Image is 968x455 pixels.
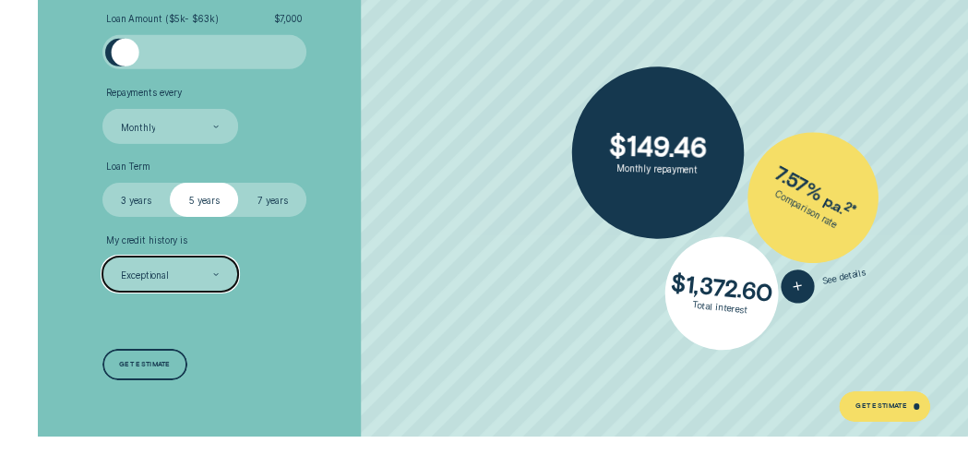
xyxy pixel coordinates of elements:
[820,267,866,287] span: See details
[106,234,187,245] span: My credit history is
[121,122,155,133] div: Monthly
[274,13,303,24] span: $ 7,000
[777,256,868,306] button: See details
[102,183,171,217] label: 3 years
[171,183,239,217] label: 5 years
[106,87,181,98] span: Repayments every
[839,391,931,422] a: Get Estimate
[102,349,187,379] a: Get estimate
[106,13,219,24] span: Loan Amount ( $5k - $63k )
[106,161,150,172] span: Loan Term
[121,269,169,280] div: Exceptional
[238,183,306,217] label: 7 years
